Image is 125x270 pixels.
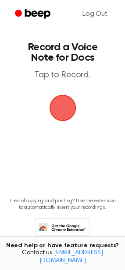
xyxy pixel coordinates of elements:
[16,42,109,63] h1: Record a Voice Note for Docs
[39,250,103,264] a: [EMAIL_ADDRESS][DOMAIN_NAME]
[74,3,116,24] a: Log Out
[9,6,58,23] a: Beep
[50,95,76,121] img: Beep Logo
[16,70,109,81] p: Tap to Record.
[7,198,118,211] p: Tired of copying and pasting? Use the extension to automatically insert your recordings.
[5,249,120,265] span: Contact us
